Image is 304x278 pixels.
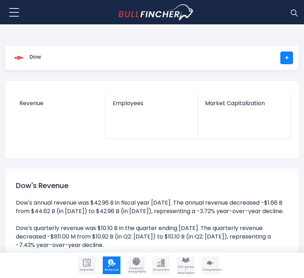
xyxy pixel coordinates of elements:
a: Company Employees [177,256,195,274]
li: Dow's quarterly revenue was $10.10 B in the quarter ending [DATE]. The quarterly revenue decrease... [16,224,288,249]
span: Revenue [19,100,99,107]
a: Company Revenue [103,256,120,274]
span: Competitors [202,268,219,271]
span: Employees [113,100,191,107]
img: DOW logo [11,50,26,65]
span: Market Capitalization [205,100,284,107]
span: Financials [153,268,169,271]
a: Market Capitalization [198,93,291,119]
span: CEO Salary / Employees [178,266,194,274]
a: Employees [106,93,198,119]
a: Go to homepage [118,4,194,20]
span: Dow [30,54,41,60]
span: Product / Geography [128,267,144,273]
span: Overview [79,268,95,271]
li: Dow's annual revenue was $42.96 B in fiscal year [DATE]. The annual revenue decreased -$1.66 B fr... [16,199,288,216]
a: Dow [11,52,41,64]
a: Company Competitors [202,256,219,274]
a: Company Overview [78,256,96,274]
a: Revenue [12,93,106,119]
h1: Dow's Revenue [16,180,288,191]
a: + [280,52,293,64]
a: Company Financials [152,256,170,274]
img: bullfincher logo [118,4,194,20]
a: Company Product/Geography [127,256,145,274]
span: Revenue [103,268,120,271]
